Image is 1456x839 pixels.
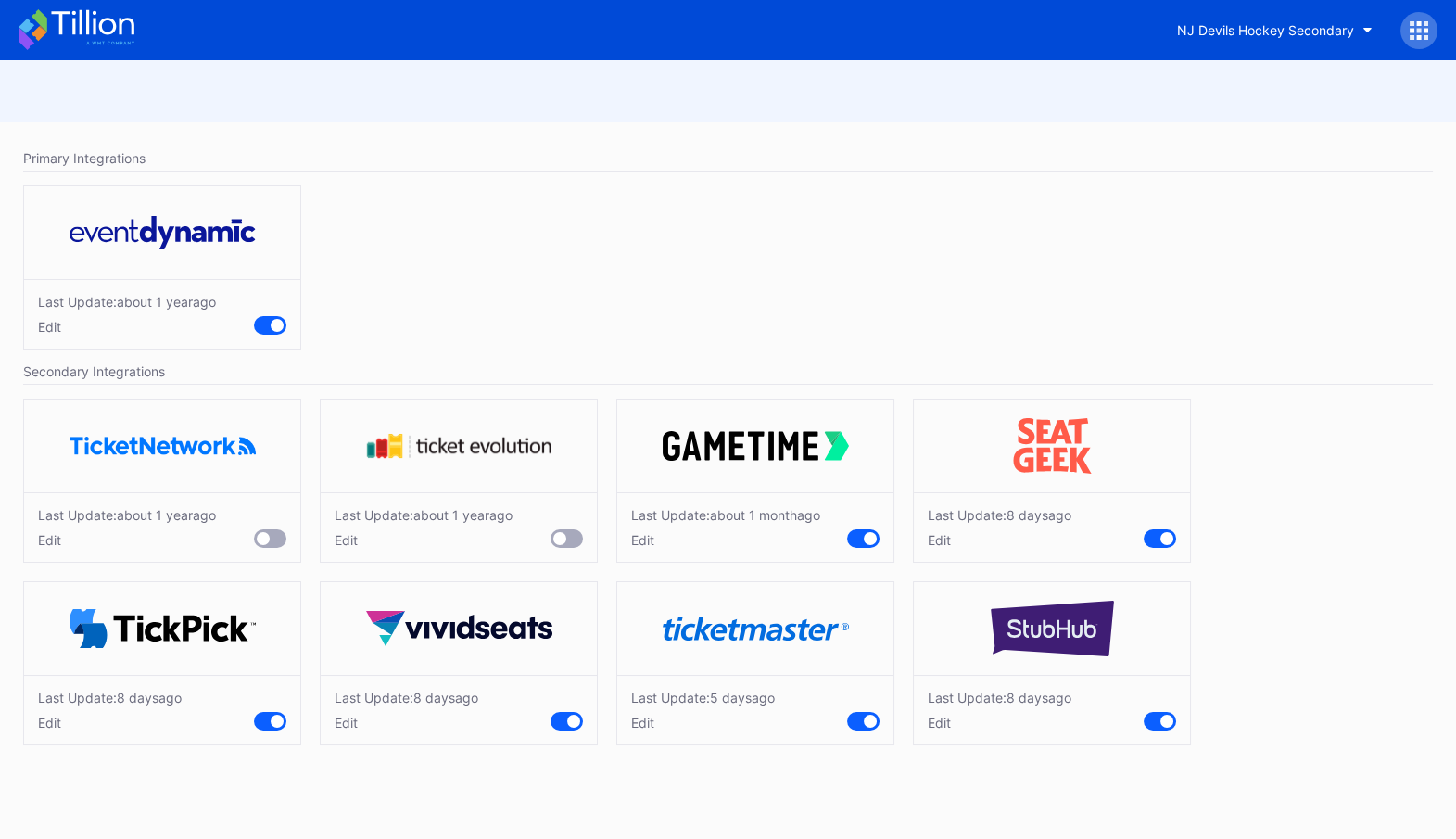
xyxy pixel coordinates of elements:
[631,715,775,731] div: Edit
[70,437,256,454] img: ticketNetwork.png
[959,418,1146,474] img: seatGeek.svg
[631,690,775,706] div: Last Update: 5 days ago
[663,617,849,642] img: ticketmaster.svg
[23,146,1433,172] div: Primary Integrations
[335,715,478,731] div: Edit
[38,715,182,731] div: Edit
[663,431,849,461] img: gametime.svg
[366,433,552,459] img: tevo.svg
[1163,13,1386,47] button: NJ Devils Hockey Secondary
[1177,22,1354,38] div: NJ Devils Hockey Secondary
[38,690,182,706] div: Last Update: 8 days ago
[631,532,820,548] div: Edit
[928,507,1071,523] div: Last Update: 8 days ago
[38,532,216,548] div: Edit
[366,611,552,646] img: vividSeats.svg
[959,601,1146,656] img: stubHub.svg
[23,359,1433,385] div: Secondary Integrations
[928,532,1071,548] div: Edit
[335,532,513,548] div: Edit
[38,507,216,523] div: Last Update: about 1 year ago
[335,690,478,706] div: Last Update: 8 days ago
[38,294,216,310] div: Last Update: about 1 year ago
[70,609,256,649] img: TickPick_logo.svg
[38,319,216,335] div: Edit
[631,507,820,523] div: Last Update: about 1 month ago
[335,507,513,523] div: Last Update: about 1 year ago
[928,715,1071,731] div: Edit
[928,690,1071,706] div: Last Update: 8 days ago
[70,216,256,249] img: eventDynamic.svg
